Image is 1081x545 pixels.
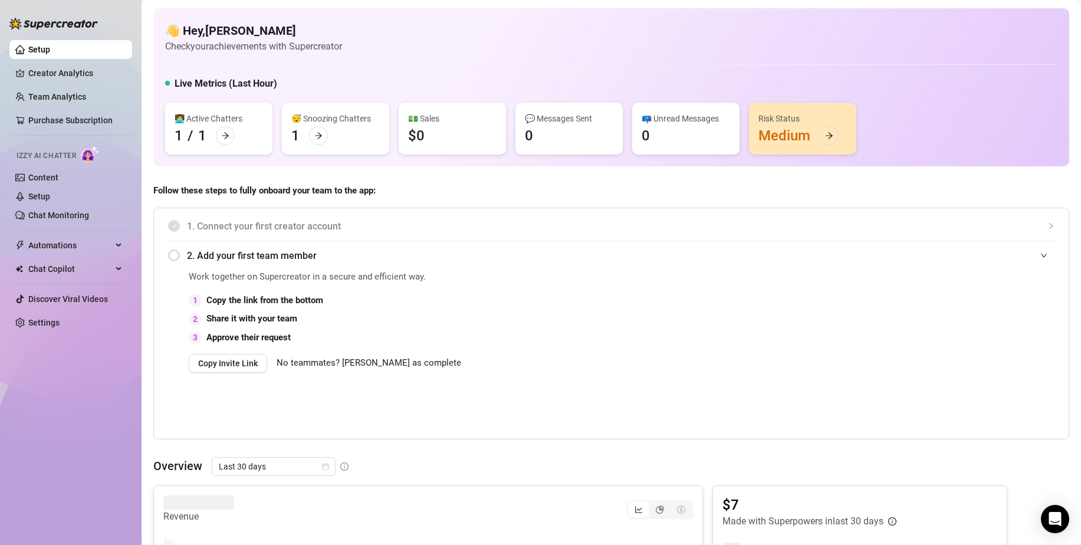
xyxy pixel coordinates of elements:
[153,185,376,196] strong: Follow these steps to fully onboard your team to the app:
[1040,252,1047,259] span: expanded
[28,92,86,101] a: Team Analytics
[888,517,896,526] span: info-circle
[165,22,342,39] h4: 👋 Hey, [PERSON_NAME]
[28,192,50,201] a: Setup
[198,359,258,368] span: Copy Invite Link
[189,294,202,307] div: 1
[221,132,229,140] span: arrow-right
[187,248,1054,263] span: 2. Add your first team member
[189,331,202,344] div: 3
[525,112,613,125] div: 💬 Messages Sent
[168,212,1054,241] div: 1. Connect your first creator account
[322,463,329,470] span: calendar
[656,505,664,514] span: pie-chart
[187,219,1054,234] span: 1. Connect your first creator account
[189,270,789,284] span: Work together on Supercreator in a secure and efficient way.
[28,260,112,278] span: Chat Copilot
[81,146,99,163] img: AI Chatter
[28,294,108,304] a: Discover Viral Videos
[340,462,349,471] span: info-circle
[175,112,263,125] div: 👩‍💻 Active Chatters
[15,241,25,250] span: thunderbolt
[28,236,112,255] span: Automations
[28,173,58,182] a: Content
[627,500,693,519] div: segmented control
[525,126,533,145] div: 0
[28,64,123,83] a: Creator Analytics
[635,505,643,514] span: line-chart
[825,132,833,140] span: arrow-right
[175,77,277,91] h5: Live Metrics (Last Hour)
[758,112,847,125] div: Risk Status
[642,112,730,125] div: 📪 Unread Messages
[28,45,50,54] a: Setup
[642,126,650,145] div: 0
[198,126,206,145] div: 1
[28,116,113,125] a: Purchase Subscription
[28,318,60,327] a: Settings
[206,313,297,324] strong: Share it with your team
[206,332,291,343] strong: Approve their request
[291,112,380,125] div: 😴 Snoozing Chatters
[408,112,497,125] div: 💵 Sales
[163,510,234,524] article: Revenue
[291,126,300,145] div: 1
[15,265,23,273] img: Chat Copilot
[677,505,685,514] span: dollar-circle
[1047,222,1054,229] span: collapsed
[408,126,425,145] div: $0
[819,270,1054,421] iframe: Adding Team Members
[153,457,202,475] article: Overview
[189,354,267,373] button: Copy Invite Link
[175,126,183,145] div: 1
[165,39,342,54] article: Check your achievements with Supercreator
[722,495,896,514] article: $7
[206,295,323,306] strong: Copy the link from the bottom
[17,150,76,162] span: Izzy AI Chatter
[189,313,202,326] div: 2
[277,356,461,370] span: No teammates? [PERSON_NAME] as complete
[28,211,89,220] a: Chat Monitoring
[9,18,98,29] img: logo-BBDzfeDw.svg
[314,132,323,140] span: arrow-right
[722,514,883,528] article: Made with Superpowers in last 30 days
[168,241,1054,270] div: 2. Add your first team member
[1041,505,1069,533] div: Open Intercom Messenger
[219,458,328,475] span: Last 30 days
